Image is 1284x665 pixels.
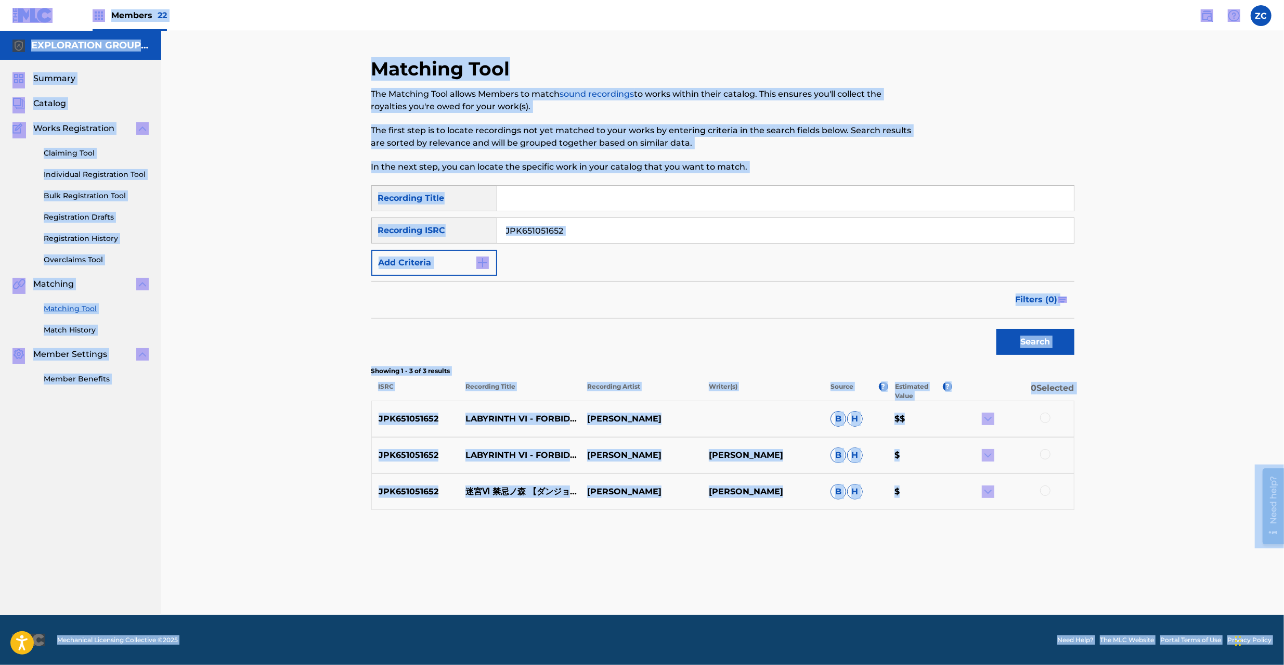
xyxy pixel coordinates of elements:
[1197,5,1217,26] a: Public Search
[158,10,167,20] span: 22
[888,449,952,462] p: $
[702,485,824,498] p: [PERSON_NAME]
[33,97,66,110] span: Catalog
[371,185,1074,360] form: Search Form
[371,124,913,149] p: The first step is to locate recordings not yet matched to your works by entering criteria in the ...
[1201,9,1213,22] img: search
[982,485,994,498] img: expand
[580,413,702,425] p: [PERSON_NAME]
[847,411,863,427] span: H
[44,374,149,385] a: Member Benefits
[44,190,149,201] a: Bulk Registration Tool
[136,278,149,290] img: expand
[12,72,25,85] img: Summary
[44,325,149,336] a: Match History
[371,250,497,276] button: Add Criteria
[1228,9,1240,22] img: help
[33,278,74,290] span: Matching
[982,449,994,462] img: expand
[12,122,26,135] img: Works Registration
[57,635,178,645] span: Mechanical Licensing Collective © 2025
[888,485,952,498] p: $
[44,303,149,314] a: Matching Tool
[943,382,952,391] span: ?
[44,169,149,180] a: Individual Registration Tool
[847,447,863,463] span: H
[12,72,75,85] a: SummarySummary
[459,449,580,462] p: LABYRINTH VI - FORBIDDEN WOOD [DUNGEON: 26F-30F]
[1058,297,1067,303] img: filter
[1057,635,1094,645] a: Need Help?
[476,257,489,269] img: 9d2ae6d4665cec9f34b9.svg
[702,382,824,401] p: Writer(s)
[831,411,846,427] span: B
[1232,615,1284,665] iframe: Chat Widget
[12,97,66,110] a: CatalogCatalog
[44,212,149,223] a: Registration Drafts
[31,40,149,52] h5: EXPLORATION GROUP LLC
[560,89,634,99] a: sound recordings
[1224,5,1244,26] div: Help
[44,254,149,265] a: Overclaims Tool
[888,413,952,425] p: $$
[371,57,515,81] h2: Matching Tool
[371,88,913,113] p: The Matching Tool allows Members to match to works within their catalog. This ensures you'll coll...
[1160,635,1221,645] a: Portal Terms of Use
[847,484,863,500] span: H
[371,366,1074,376] p: Showing 1 - 3 of 3 results
[458,382,580,401] p: Recording Title
[371,382,459,401] p: ISRC
[831,447,846,463] span: B
[982,413,994,425] img: expand
[1235,625,1241,657] div: Drag
[831,382,853,401] p: Source
[879,382,888,391] span: ?
[12,40,25,52] img: Accounts
[12,8,53,23] img: MLC Logo
[12,348,25,361] img: Member Settings
[1255,465,1284,548] iframe: Resource Center
[372,413,459,425] p: JPK651051652
[459,485,580,498] p: 迷宮Ⅵ 禁忌ノ森 【ダンジョン26〜30F】 [M52]
[44,148,149,159] a: Claiming Tool
[33,348,107,361] span: Member Settings
[952,382,1074,401] p: 0 Selected
[33,72,75,85] span: Summary
[996,329,1074,355] button: Search
[895,382,943,401] p: Estimated Value
[93,9,105,22] img: Top Rightsholders
[1016,293,1058,306] span: Filters ( 0 )
[12,97,25,110] img: Catalog
[33,122,114,135] span: Works Registration
[136,348,149,361] img: expand
[44,233,149,244] a: Registration History
[111,9,167,21] span: Members
[1227,635,1272,645] a: Privacy Policy
[371,161,913,173] p: In the next step, you can locate the specific work in your catalog that you want to match.
[1009,287,1074,313] button: Filters (0)
[702,449,824,462] p: [PERSON_NAME]
[831,484,846,500] span: B
[459,413,580,425] p: LABYRINTH VI - FORBIDDEN WOOD [DUNGEON: 26F-30F]
[12,634,45,646] img: logo
[12,278,25,290] img: Matching
[136,122,149,135] img: expand
[372,449,459,462] p: JPK651051652
[1251,5,1272,26] div: User Menu
[580,485,702,498] p: [PERSON_NAME]
[580,382,702,401] p: Recording Artist
[372,485,459,498] p: JPK651051652
[1100,635,1154,645] a: The MLC Website
[580,449,702,462] p: [PERSON_NAME]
